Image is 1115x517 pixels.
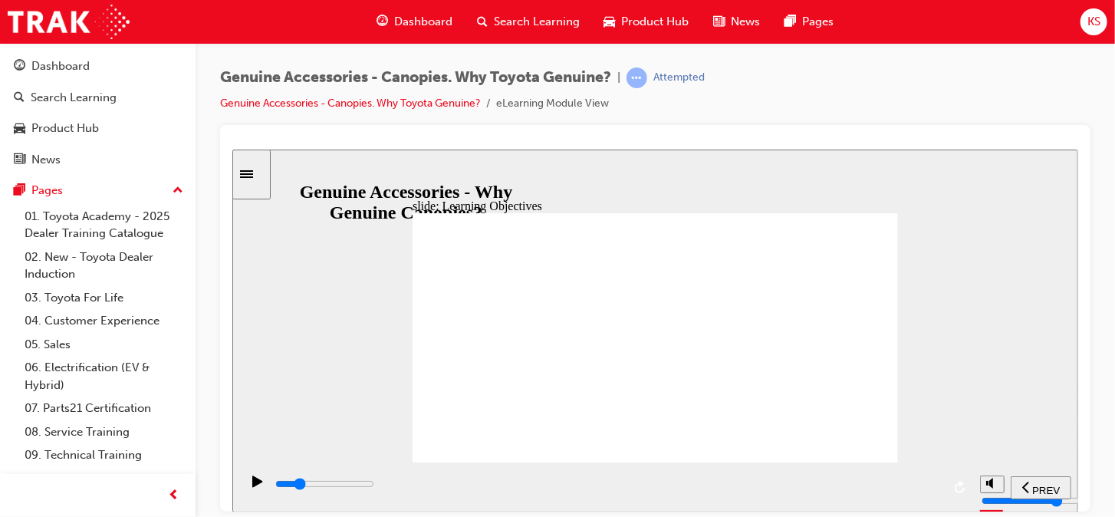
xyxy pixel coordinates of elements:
span: Product Hub [622,13,689,31]
a: 09. Technical Training [18,443,189,467]
li: eLearning Module View [496,95,609,113]
span: car-icon [604,12,616,31]
span: car-icon [14,122,25,136]
a: 04. Customer Experience [18,309,189,333]
button: DashboardSearch LearningProduct HubNews [6,49,189,176]
a: 05. Sales [18,333,189,357]
span: Genuine Accessories - Canopies. Why Toyota Genuine? [220,69,611,87]
a: News [6,146,189,174]
button: Pages [6,176,189,205]
div: News [31,151,61,169]
button: volume [748,326,772,344]
a: car-iconProduct Hub [592,6,702,38]
span: prev-icon [169,486,180,505]
div: Search Learning [31,89,117,107]
a: news-iconNews [702,6,773,38]
a: pages-iconPages [773,6,847,38]
img: Trak [8,5,130,39]
button: replay [717,327,740,350]
a: 10. TUNE Rev-Up Training [18,467,189,491]
div: Dashboard [31,58,90,75]
span: KS [1087,13,1100,31]
span: Pages [803,13,834,31]
span: up-icon [173,181,183,201]
button: play/pause [8,325,34,351]
a: 06. Electrification (EV & Hybrid) [18,356,189,397]
a: Genuine Accessories - Canopies. Why Toyota Genuine? [220,97,481,110]
a: 02. New - Toyota Dealer Induction [18,245,189,286]
div: misc controls [748,313,771,363]
span: guage-icon [377,12,388,31]
span: news-icon [14,153,25,167]
a: 01. Toyota Academy - 2025 Dealer Training Catalogue [18,205,189,245]
button: previous [778,327,839,350]
a: Product Hub [6,114,189,143]
a: guage-iconDashboard [364,6,465,38]
span: | [617,69,620,87]
a: search-iconSearch Learning [465,6,592,38]
span: guage-icon [14,60,25,74]
span: pages-icon [14,184,25,198]
span: search-icon [14,91,25,105]
a: Dashboard [6,52,189,81]
span: News [732,13,761,31]
div: Product Hub [31,120,99,137]
span: search-icon [477,12,488,31]
span: learningRecordVerb_ATTEMPT-icon [627,68,647,88]
span: news-icon [714,12,725,31]
div: playback controls [8,313,740,363]
a: 08. Service Training [18,420,189,444]
a: 03. Toyota For Life [18,286,189,310]
a: 07. Parts21 Certification [18,397,189,420]
div: Pages [31,182,63,199]
span: Dashboard [394,13,452,31]
a: Search Learning [6,84,189,112]
nav: slide navigation [778,313,839,363]
input: volume [749,345,848,357]
span: Search Learning [494,13,580,31]
span: pages-icon [785,12,797,31]
button: KS [1080,8,1107,35]
input: slide progress [43,328,142,341]
span: PREV [800,335,827,347]
div: Attempted [653,71,705,85]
